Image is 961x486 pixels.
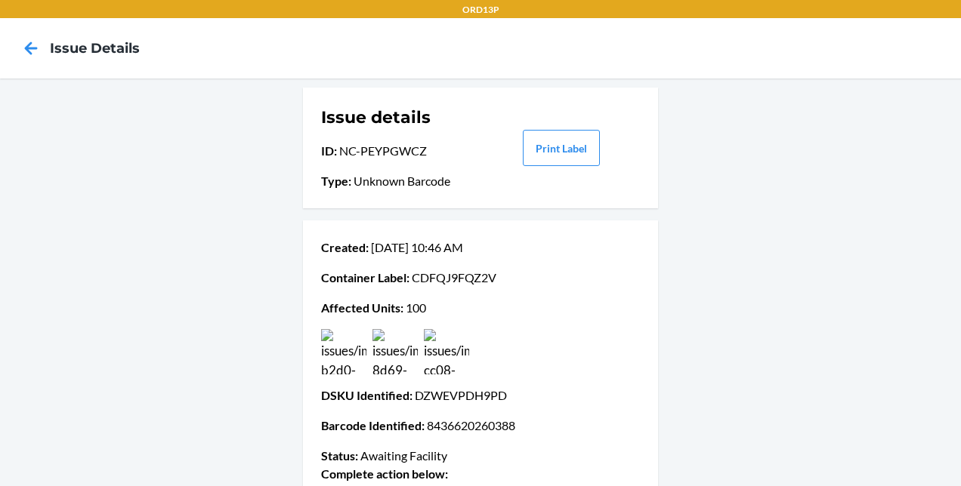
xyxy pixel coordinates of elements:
[424,329,469,374] img: issues/images/59615135-cc08-4e0a-81db-c6d1a03b9807.jpg
[321,270,409,285] span: Container Label :
[462,3,499,17] p: ORD13P
[50,38,140,58] h4: Issue details
[321,172,479,190] p: Unknown Barcode
[321,174,351,188] span: Type :
[321,417,640,435] p: 8436620260388
[523,130,600,166] button: Print Label
[321,329,366,374] img: issues/images/c12a3986-b2d0-41df-a132-29bea08d6165.jpg
[321,448,358,463] span: Status :
[321,299,640,317] p: 100
[321,143,337,158] span: ID :
[321,386,640,404] p: DZWEVPDH9PD
[321,300,403,315] span: Affected Units :
[321,269,640,287] p: CDFQJ9FQZ2V
[321,106,479,130] h1: Issue details
[321,466,448,481] span: Complete action below :
[321,238,640,257] p: [DATE] 10:46 AM
[321,388,413,402] span: DSKU Identified :
[321,418,425,432] span: Barcode Identified :
[321,240,369,254] span: Created :
[372,329,418,374] img: issues/images/7cf44c82-8d69-4696-9d6d-aeb85d2d1a30.jpg
[321,447,640,465] p: Awaiting Facility
[321,142,479,160] p: NC-PEYPGWCZ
